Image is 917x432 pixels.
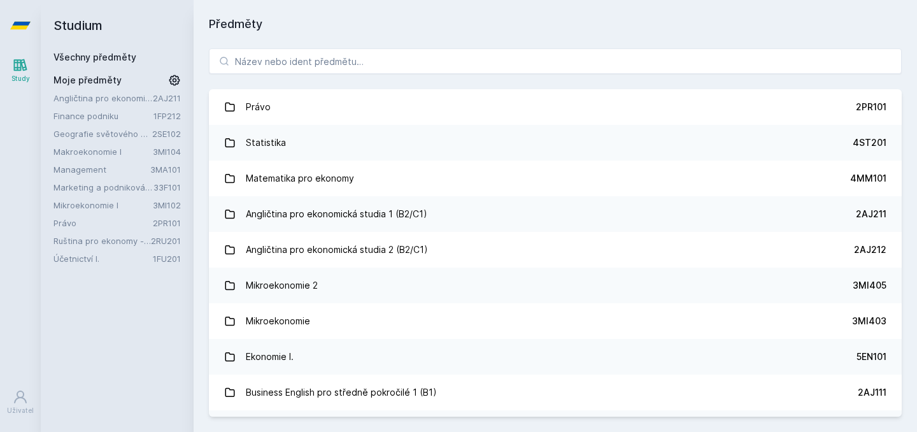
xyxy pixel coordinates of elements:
a: Mikroekonomie 2 3MI405 [209,268,902,303]
a: Právo 2PR101 [209,89,902,125]
div: Ekonomie I. [246,344,294,370]
div: Matematika pro ekonomy [246,166,354,191]
div: 2AJ111 [858,386,886,399]
a: Business English pro středně pokročilé 1 (B1) 2AJ111 [209,375,902,410]
a: Uživatel [3,383,38,422]
a: 3MA101 [150,164,181,175]
span: Moje předměty [53,74,122,87]
div: 3MI403 [852,315,886,328]
div: Business English pro středně pokročilé 1 (B1) [246,380,437,405]
a: Management [53,163,150,176]
div: Statistika [246,130,286,155]
a: Marketing a podniková politika [53,181,153,194]
div: Uživatel [7,406,34,415]
div: Angličtina pro ekonomická studia 2 (B2/C1) [246,237,428,263]
div: 5EN101 [857,350,886,363]
a: 3MI102 [153,200,181,210]
div: 4ST201 [853,136,886,149]
div: Právo [246,94,271,120]
a: Ruština pro ekonomy - pokročilá úroveň 1 (B2) [53,234,151,247]
a: 3MI104 [153,147,181,157]
input: Název nebo ident předmětu… [209,48,902,74]
a: Makroekonomie I [53,145,153,158]
div: 2PR101 [856,101,886,113]
a: 1FU201 [153,254,181,264]
a: Ekonomie I. 5EN101 [209,339,902,375]
a: Study [3,51,38,90]
div: Mikroekonomie 2 [246,273,318,298]
a: Statistika 4ST201 [209,125,902,161]
div: 2AJ211 [856,208,886,220]
a: Angličtina pro ekonomická studia 2 (B2/C1) 2AJ212 [209,232,902,268]
a: 2SE102 [152,129,181,139]
a: Všechny předměty [53,52,136,62]
a: Matematika pro ekonomy 4MM101 [209,161,902,196]
div: Angličtina pro ekonomická studia 1 (B2/C1) [246,201,427,227]
a: Mikroekonomie I [53,199,153,212]
div: Study [11,74,30,83]
div: Mikroekonomie [246,308,310,334]
a: Právo [53,217,153,229]
div: 2AJ212 [854,243,886,256]
a: 2PR101 [153,218,181,228]
a: 2AJ211 [153,93,181,103]
div: 4MM101 [850,172,886,185]
a: 1FP212 [153,111,181,121]
a: Angličtina pro ekonomická studia 1 (B2/C1) [53,92,153,104]
a: Účetnictví I. [53,252,153,265]
div: 3MI405 [853,279,886,292]
a: Mikroekonomie 3MI403 [209,303,902,339]
a: 33F101 [153,182,181,192]
h1: Předměty [209,15,902,33]
a: Geografie světového hospodářství [53,127,152,140]
a: 2RU201 [151,236,181,246]
a: Finance podniku [53,110,153,122]
a: Angličtina pro ekonomická studia 1 (B2/C1) 2AJ211 [209,196,902,232]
